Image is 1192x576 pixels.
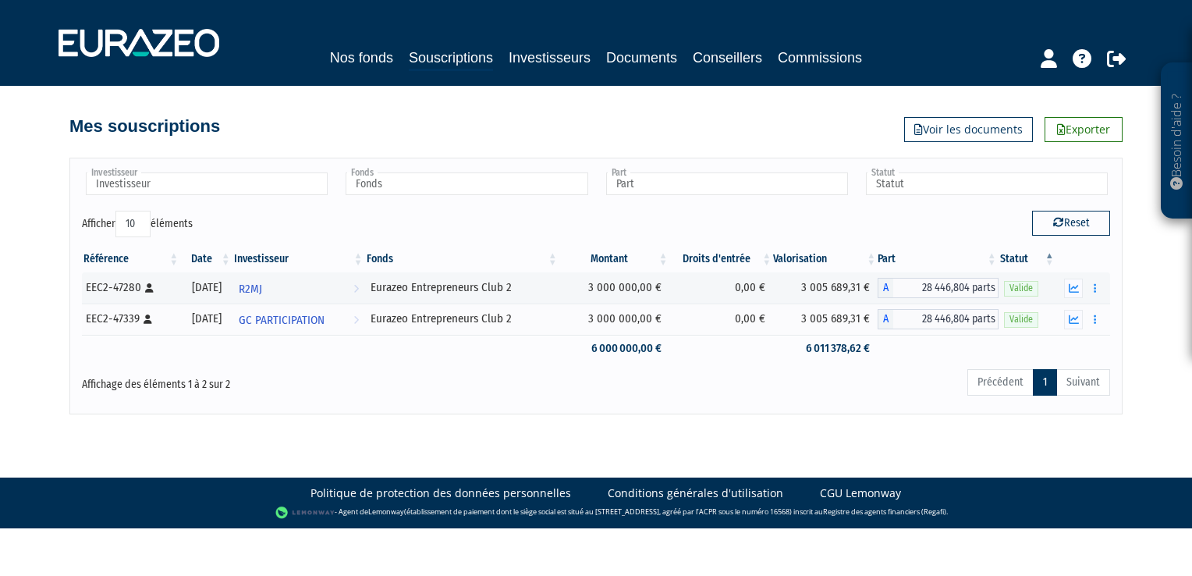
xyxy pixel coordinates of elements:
th: Investisseur: activer pour trier la colonne par ordre croissant [232,246,365,272]
td: 3 005 689,31 € [773,272,878,304]
a: Registre des agents financiers (Regafi) [823,507,946,517]
a: Documents [606,47,677,69]
span: 28 446,804 parts [893,309,999,329]
div: Eurazeo Entrepreneurs Club 2 [371,311,554,327]
td: 6 011 378,62 € [773,335,878,362]
th: Part: activer pour trier la colonne par ordre croissant [878,246,999,272]
th: Droits d'entrée: activer pour trier la colonne par ordre croissant [669,246,773,272]
h4: Mes souscriptions [69,117,220,136]
div: [DATE] [186,311,226,327]
a: Investisseurs [509,47,591,69]
span: A [878,278,893,298]
a: Voir les documents [904,117,1033,142]
a: 1 [1033,369,1057,396]
th: Valorisation: activer pour trier la colonne par ordre croissant [773,246,878,272]
i: [Français] Personne physique [144,315,152,324]
a: Lemonway [368,507,404,517]
div: A - Eurazeo Entrepreneurs Club 2 [878,309,999,329]
th: Fonds: activer pour trier la colonne par ordre croissant [365,246,559,272]
button: Reset [1032,211,1110,236]
span: R2MJ [239,275,262,304]
a: Politique de protection des données personnelles [310,485,571,501]
a: Conseillers [693,47,762,69]
div: Affichage des éléments 1 à 2 sur 2 [82,368,497,393]
th: Date: activer pour trier la colonne par ordre croissant [180,246,232,272]
td: 0,00 € [669,272,773,304]
p: Besoin d'aide ? [1168,71,1186,212]
div: EEC2-47280 [86,279,175,296]
img: 1732889491-logotype_eurazeo_blanc_rvb.png [59,29,219,57]
label: Afficher éléments [82,211,193,237]
th: Référence : activer pour trier la colonne par ordre croissant [82,246,180,272]
i: Voir l'investisseur [353,306,359,335]
select: Afficheréléments [115,211,151,237]
span: Valide [1004,312,1038,327]
th: Montant: activer pour trier la colonne par ordre croissant [559,246,670,272]
span: A [878,309,893,329]
a: R2MJ [232,272,365,304]
div: Eurazeo Entrepreneurs Club 2 [371,279,554,296]
i: Voir l'investisseur [353,275,359,304]
div: - Agent de (établissement de paiement dont le siège social est situé au [STREET_ADDRESS], agréé p... [16,505,1176,521]
a: Nos fonds [330,47,393,69]
td: 3 005 689,31 € [773,304,878,335]
div: A - Eurazeo Entrepreneurs Club 2 [878,278,999,298]
div: EEC2-47339 [86,311,175,327]
span: 28 446,804 parts [893,278,999,298]
span: Valide [1004,281,1038,296]
img: logo-lemonway.png [275,505,335,521]
a: Exporter [1045,117,1123,142]
a: CGU Lemonway [820,485,901,501]
div: [DATE] [186,279,226,296]
a: Conditions générales d'utilisation [608,485,783,501]
td: 3 000 000,00 € [559,304,670,335]
th: Statut : activer pour trier la colonne par ordre d&eacute;croissant [999,246,1056,272]
td: 0,00 € [669,304,773,335]
i: [Français] Personne physique [145,283,154,293]
a: Commissions [778,47,862,69]
td: 3 000 000,00 € [559,272,670,304]
a: GC PARTICIPATION [232,304,365,335]
td: 6 000 000,00 € [559,335,670,362]
span: GC PARTICIPATION [239,306,325,335]
a: Souscriptions [409,47,493,71]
